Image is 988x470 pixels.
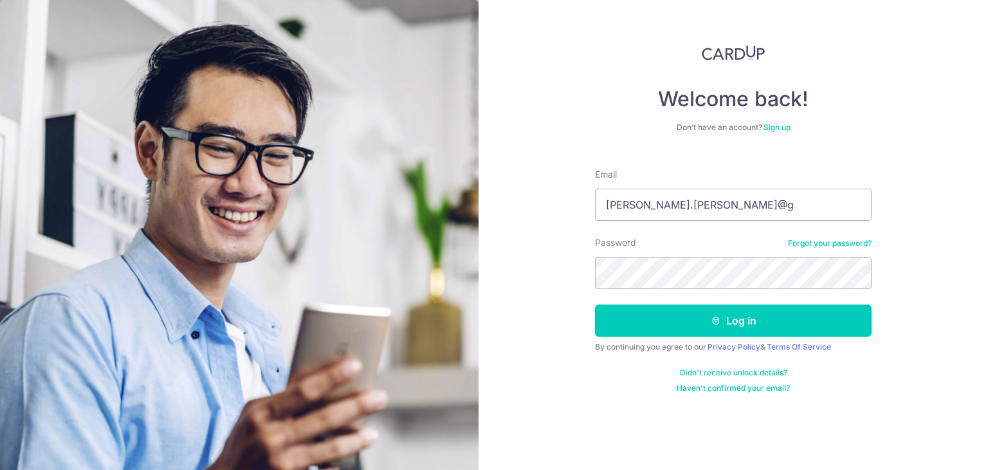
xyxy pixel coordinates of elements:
[595,305,872,337] button: Log in
[595,168,617,181] label: Email
[767,342,831,352] a: Terms Of Service
[595,342,872,352] div: By continuing you agree to our &
[595,86,872,112] h4: Welcome back!
[702,45,765,61] img: CardUp Logo
[788,238,872,249] a: Forgot your password?
[764,122,791,132] a: Sign up
[595,236,636,249] label: Password
[708,342,760,352] a: Privacy Policy
[677,383,790,393] a: Haven't confirmed your email?
[595,122,872,133] div: Don’t have an account?
[595,189,872,221] input: Enter your Email
[680,368,787,378] a: Didn't receive unlock details?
